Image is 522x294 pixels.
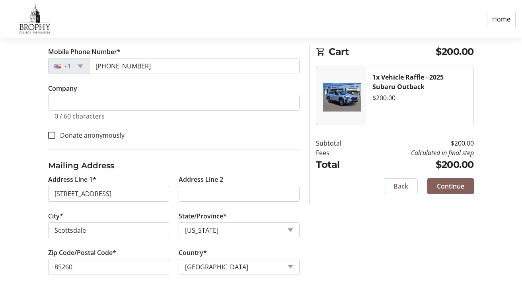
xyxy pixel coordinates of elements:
[316,138,361,148] td: Subtotal
[48,160,300,171] h3: Mailing Address
[436,45,474,59] span: $200.00
[48,259,169,275] input: Zip or Postal Code
[384,178,418,194] button: Back
[372,93,467,103] div: $200.00
[55,112,105,121] tr-character-limit: 0 / 60 characters
[362,158,474,172] td: $200.00
[393,181,408,191] span: Back
[48,211,63,221] label: City*
[89,58,300,74] input: (201) 555-0123
[48,175,96,184] label: Address Line 1*
[362,138,474,148] td: $200.00
[179,175,223,184] label: Address Line 2
[487,12,516,27] a: Home
[372,73,444,91] strong: 1x Vehicle Raffle - 2025 Subaru Outback
[362,148,474,158] td: Calculated in final step
[48,186,169,202] input: Address
[48,47,121,56] label: Mobile Phone Number*
[48,248,116,257] label: Zip Code/Postal Code*
[179,248,207,257] label: Country*
[329,45,436,59] span: Cart
[427,178,474,194] button: Continue
[316,148,361,158] td: Fees
[316,158,361,172] td: Total
[48,222,169,238] input: City
[55,130,125,140] label: Donate anonymously
[179,211,227,221] label: State/Province*
[48,84,77,93] label: Company
[316,66,366,125] img: Vehicle Raffle - 2025 Subaru Outback
[437,181,464,191] span: Continue
[6,3,63,35] img: Brophy College Preparatory 's Logo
